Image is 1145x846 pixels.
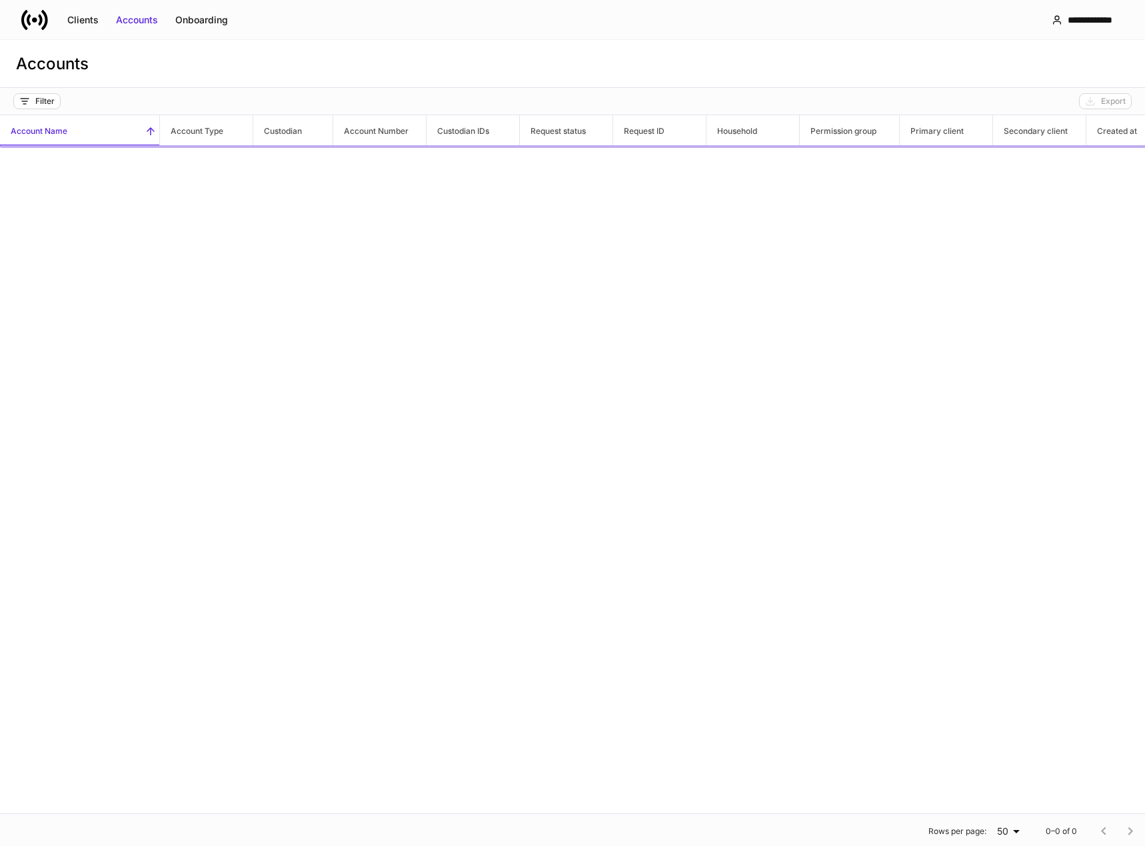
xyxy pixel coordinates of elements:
h6: Request status [520,125,586,137]
span: Custodian [253,115,333,146]
h6: Custodian [253,125,302,137]
h6: Primary client [900,125,964,137]
button: Accounts [107,9,167,31]
span: Custodian IDs [427,115,519,146]
span: Account Type [160,115,253,146]
div: Clients [67,13,99,27]
div: 50 [992,825,1024,838]
span: Request ID [613,115,706,146]
p: Rows per page: [928,826,986,837]
h6: Account Type [160,125,223,137]
h6: Created at [1086,125,1137,137]
h6: Request ID [613,125,664,137]
span: Secondary client [993,115,1086,146]
button: Clients [59,9,107,31]
div: Accounts [116,13,158,27]
div: Onboarding [175,13,228,27]
span: Household [706,115,799,146]
h6: Secondary client [993,125,1068,137]
h6: Permission group [800,125,876,137]
p: 0–0 of 0 [1046,826,1077,837]
h6: Custodian IDs [427,125,489,137]
span: Primary client [900,115,992,146]
div: Filter [35,96,55,107]
button: Export [1079,93,1132,109]
span: Permission group [800,115,899,146]
button: Filter [13,93,61,109]
span: Account Number [333,115,426,146]
span: Request status [520,115,612,146]
div: Export [1101,96,1126,107]
button: Onboarding [167,9,237,31]
h3: Accounts [16,53,89,75]
h6: Account Number [333,125,409,137]
h6: Household [706,125,757,137]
